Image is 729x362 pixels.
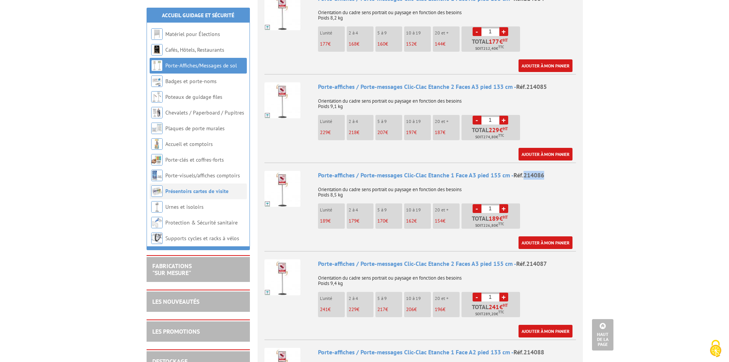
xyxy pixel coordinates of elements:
span: 218 [349,129,357,136]
span: 144 [435,41,443,47]
span: € [499,127,503,133]
p: Orientation du cadre sens portrait ou paysage en fonction des besoins Poids 8,5 kg [318,182,576,198]
p: 10 à 19 [406,207,431,213]
span: 229 [320,129,328,136]
p: € [406,307,431,312]
img: Porte-visuels/affiches comptoirs [151,170,163,181]
p: € [377,41,402,47]
span: 154 [435,218,443,224]
sup: TTC [498,133,504,138]
a: Matériel pour Élections [165,31,220,38]
img: Accueil et comptoirs [151,138,163,150]
a: Ajouter à mon panier [519,236,572,249]
span: 187 [435,129,443,136]
span: 162 [406,218,414,224]
img: Matériel pour Élections [151,28,163,40]
a: Chevalets / Paperboard / Pupitres [165,109,244,116]
a: Accueil et comptoirs [165,141,213,147]
p: € [320,307,345,312]
p: € [435,307,460,312]
p: 5 à 9 [377,207,402,213]
p: 2 à 4 [349,296,373,301]
span: 152 [406,41,414,47]
a: - [473,27,481,36]
span: 289,20 [483,311,496,317]
p: € [320,218,345,224]
a: - [473,116,481,124]
p: Orientation du cadre sens portrait ou paysage en fonction des besoins Poids 8,2 kg [318,5,576,21]
p: L'unité [320,207,345,213]
p: 5 à 9 [377,30,402,36]
p: € [377,307,402,312]
p: € [349,218,373,224]
a: + [499,116,508,124]
p: L'unité [320,296,345,301]
a: Poteaux de guidage files [165,93,222,100]
p: € [435,218,460,224]
img: Protection & Sécurité sanitaire [151,217,163,228]
span: € [499,38,503,44]
p: Total [463,215,520,229]
p: Orientation du cadre sens portrait ou paysage en fonction des besoins Poids 9,4 kg [318,270,576,286]
p: € [320,130,345,135]
a: Urnes et isoloirs [165,203,204,210]
sup: HT [503,215,508,220]
sup: HT [503,303,508,308]
a: Protection & Sécurité sanitaire [165,219,238,226]
p: Total [463,38,520,52]
span: 197 [406,129,414,136]
img: Porte-affiches / Porte-messages Clic-Clac Etanche 2 Faces A3 pied 133 cm [264,82,300,118]
p: 10 à 19 [406,30,431,36]
a: Badges et porte-noms [165,78,217,85]
img: Présentoirs cartes de visite [151,185,163,197]
button: Cookies (fenêtre modale) [702,336,729,362]
span: 160 [377,41,385,47]
p: 20 et + [435,296,460,301]
a: + [499,27,508,36]
p: 20 et + [435,119,460,124]
a: Ajouter à mon panier [519,325,572,337]
p: € [349,307,373,312]
img: Cookies (fenêtre modale) [706,339,725,358]
a: Accueil Guidage et Sécurité [162,12,234,19]
span: Réf.214088 [514,348,544,356]
a: Ajouter à mon panier [519,148,572,161]
div: Porte-affiches / Porte-messages Clic-Clac Etanche 2 Faces A3 pied 133 cm - [318,82,576,91]
span: Soit € [475,311,504,317]
a: Porte-visuels/affiches comptoirs [165,172,240,179]
p: 5 à 9 [377,119,402,124]
p: 5 à 9 [377,296,402,301]
sup: TTC [498,310,504,314]
p: L'unité [320,119,345,124]
p: 10 à 19 [406,119,431,124]
a: FABRICATIONS"Sur Mesure" [152,262,192,277]
a: Porte-Affiches/Messages de sol [165,62,237,69]
a: - [473,204,481,213]
a: LES PROMOTIONS [152,328,200,335]
sup: TTC [498,45,504,49]
span: Réf.214086 [514,171,544,179]
span: 212,40 [483,46,496,52]
span: Réf.214085 [516,83,547,90]
p: € [435,41,460,47]
a: Supports cycles et racks à vélos [165,235,239,242]
p: € [320,41,345,47]
img: Porte-clés et coffres-forts [151,154,163,165]
span: Soit € [475,223,504,229]
p: Total [463,304,520,317]
span: 274,80 [483,134,496,140]
span: 189 [489,215,499,221]
p: 2 à 4 [349,119,373,124]
p: 20 et + [435,30,460,36]
img: Porte-affiches / Porte-messages Clic-Clac Etanche 2 Faces A3 pied 155 cm [264,259,300,295]
img: Plaques de porte murales [151,123,163,134]
a: LES NOUVEAUTÉS [152,298,199,305]
span: € [499,304,503,310]
span: Soit € [475,46,504,52]
p: € [377,130,402,135]
div: Porte-affiches / Porte-messages Clic-Clac Etanche 2 Faces A3 pied 155 cm - [318,259,576,268]
sup: HT [503,126,508,131]
span: 168 [349,41,357,47]
span: 217 [377,306,385,313]
img: Poteaux de guidage files [151,91,163,103]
